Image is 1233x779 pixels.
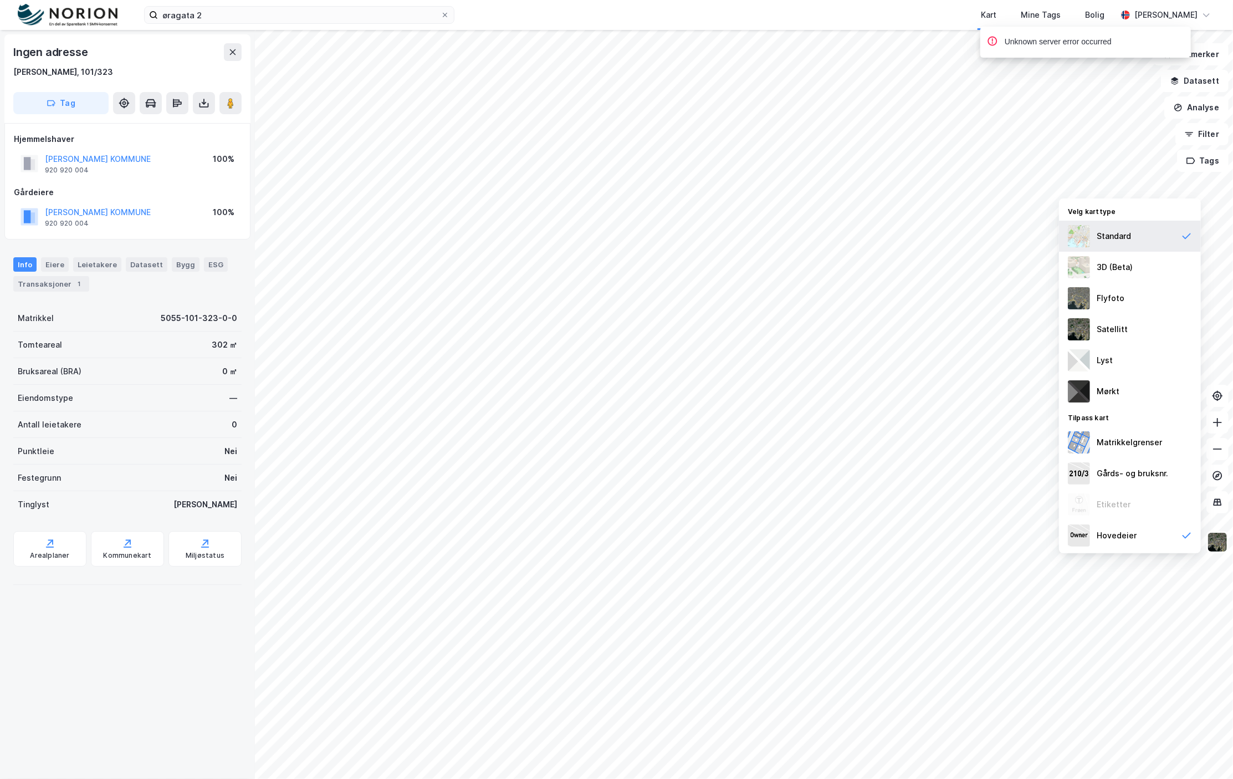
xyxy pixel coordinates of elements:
[18,471,61,485] div: Festegrunn
[30,551,69,560] div: Arealplaner
[1178,726,1233,779] div: Kontrollprogram for chat
[13,257,37,272] div: Info
[1097,529,1137,542] div: Hovedeier
[1068,431,1090,454] img: cadastreBorders.cfe08de4b5ddd52a10de.jpeg
[18,312,54,325] div: Matrikkel
[18,445,54,458] div: Punktleie
[232,418,237,431] div: 0
[1068,318,1090,340] img: 9k=
[172,257,199,272] div: Bygg
[1059,201,1201,221] div: Velg karttype
[1068,462,1090,485] img: cadastreKeys.547ab17ec502f5a4ef2b.jpeg
[1085,8,1104,22] div: Bolig
[204,257,228,272] div: ESG
[18,498,49,511] div: Tinglyst
[13,65,113,79] div: [PERSON_NAME], 101/323
[1097,230,1131,243] div: Standard
[1164,96,1229,119] button: Analyse
[1097,467,1168,480] div: Gårds- og bruksnr.
[18,4,117,27] img: norion-logo.80e7a08dc31c2e691866.png
[1005,35,1112,49] div: Unknown server error occurred
[161,312,237,325] div: 5055-101-323-0-0
[1097,261,1133,274] div: 3D (Beta)
[224,445,237,458] div: Nei
[229,391,237,405] div: —
[18,365,81,378] div: Bruksareal (BRA)
[1097,323,1128,336] div: Satellitt
[981,8,996,22] div: Kart
[1177,150,1229,172] button: Tags
[213,152,234,166] div: 100%
[45,166,89,175] div: 920 920 004
[1021,8,1061,22] div: Mine Tags
[1059,407,1201,427] div: Tilpass kart
[1207,532,1228,553] img: 9k=
[74,278,85,289] div: 1
[1068,287,1090,309] img: Z
[224,471,237,485] div: Nei
[173,498,237,511] div: [PERSON_NAME]
[14,186,241,199] div: Gårdeiere
[1068,493,1090,516] img: Z
[1068,380,1090,403] img: nCdM7BzjoCAAAAAElFTkSuQmCC
[1068,225,1090,247] img: Z
[213,206,234,219] div: 100%
[1097,354,1113,367] div: Lyst
[222,365,237,378] div: 0 ㎡
[13,43,90,61] div: Ingen adresse
[212,338,237,352] div: 302 ㎡
[1068,256,1090,278] img: Z
[18,418,81,431] div: Antall leietakere
[103,551,151,560] div: Kommunekart
[18,391,73,405] div: Eiendomstype
[1178,726,1233,779] iframe: Chat Widget
[41,257,69,272] div: Eiere
[73,257,121,272] div: Leietakere
[14,133,241,146] div: Hjemmelshaver
[1068,349,1090,371] img: luj3wr1y2y3+OchiMxRmMxRlscgabnMEmZ7DJGWxyBpucwSZnsMkZbHIGm5zBJmewyRlscgabnMEmZ7DJGWxyBpucwSZnsMkZ...
[1097,498,1130,511] div: Etiketter
[186,551,224,560] div: Miljøstatus
[13,276,89,292] div: Transaksjoner
[45,219,89,228] div: 920 920 004
[18,338,62,352] div: Tomteareal
[1097,385,1119,398] div: Mørkt
[1097,436,1162,449] div: Matrikkelgrenser
[1097,292,1124,305] div: Flyfoto
[1134,8,1198,22] div: [PERSON_NAME]
[126,257,167,272] div: Datasett
[1161,70,1229,92] button: Datasett
[1068,525,1090,547] img: majorOwner.b5e170eddb5c04bfeeff.jpeg
[13,92,109,114] button: Tag
[158,7,441,23] input: Søk på adresse, matrikkel, gårdeiere, leietakere eller personer
[1175,123,1229,145] button: Filter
